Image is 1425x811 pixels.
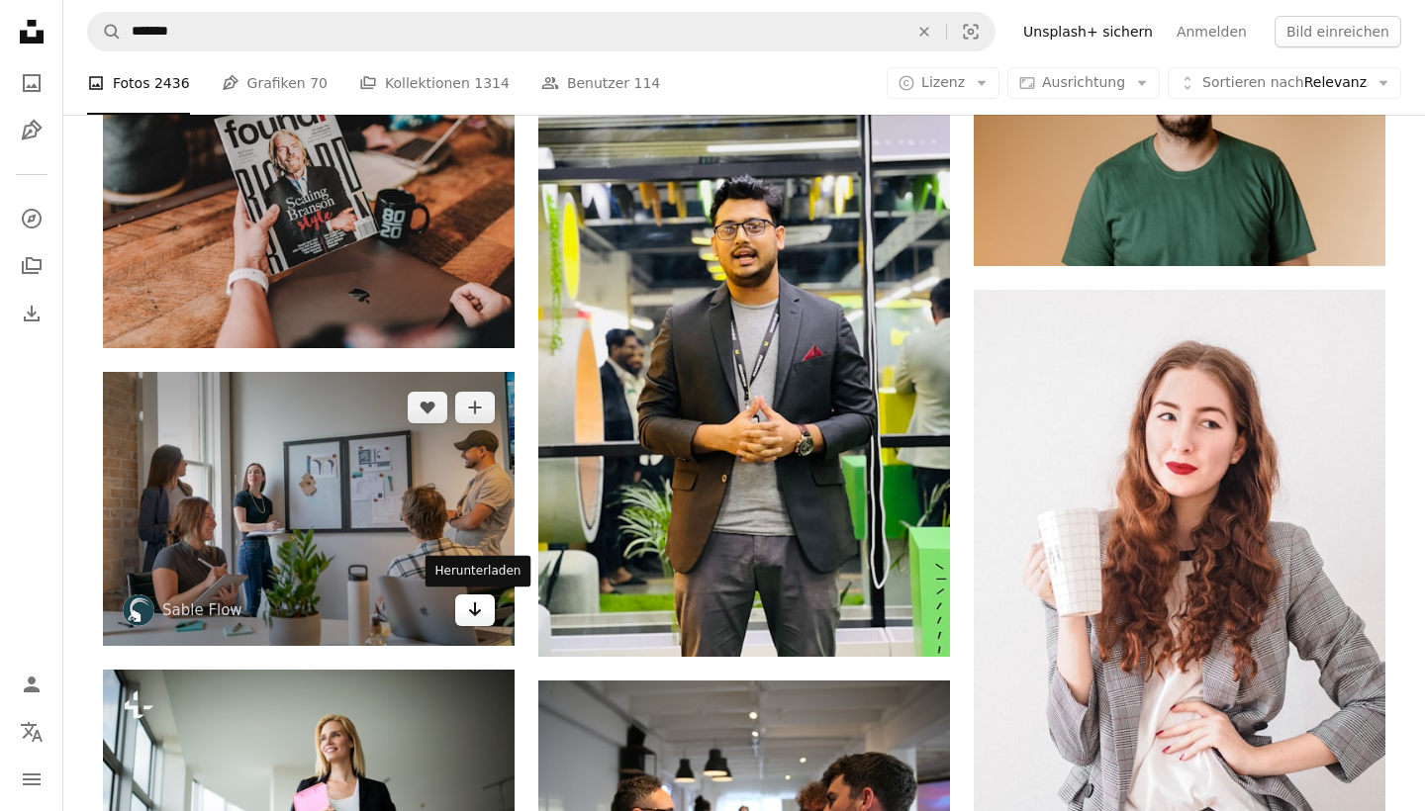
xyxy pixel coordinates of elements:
a: Fotos [12,63,51,103]
button: Ausrichtung [1007,67,1160,99]
a: Grafiken 70 [222,51,328,115]
a: Kollektionen 1314 [359,51,510,115]
span: Relevanz [1202,73,1367,93]
div: Herunterladen [426,556,531,587]
form: Finden Sie Bildmaterial auf der ganzen Webseite [87,12,996,51]
a: Kollektionen [12,246,51,286]
button: Unsplash suchen [88,13,122,50]
span: 70 [310,72,328,94]
span: Lizenz [921,74,965,90]
button: Gefällt mir [408,392,447,423]
a: Grafiken [12,111,51,150]
span: 114 [634,72,661,94]
a: Bisherige Downloads [12,294,51,333]
a: Anmelden / Registrieren [12,665,51,704]
a: Person, die das Foundr-Buch hält [103,202,515,220]
img: Person, die das Foundr-Buch hält [103,74,515,348]
span: 1314 [474,72,510,94]
span: Sortieren nach [1202,74,1304,90]
a: Unsplash+ sichern [1011,16,1165,47]
a: Sable Flow [162,600,242,620]
a: Anmelden [1165,16,1259,47]
button: Zu Kollektion hinzufügen [455,392,495,423]
a: eine gruppe von menschen, die um einen tisch sitzen [103,499,515,517]
a: Entdecken [12,199,51,238]
img: eine gruppe von menschen, die um einen tisch sitzen [103,372,515,646]
button: Sortieren nachRelevanz [1168,67,1401,99]
a: Startseite — Unsplash [12,12,51,55]
a: Herunterladen [455,594,495,626]
button: Lizenz [887,67,999,99]
a: Frau in grauer Strickjacke mit weißem Keramikbecher [974,555,1385,573]
button: Sprache [12,712,51,752]
a: Ein Mann steht vor einer Glasvitrine [538,373,950,391]
button: Löschen [902,13,946,50]
button: Menü [12,760,51,799]
a: Ein Mann mit Bart und Brille posiert für ein Foto [974,120,1385,137]
a: Benutzer 114 [541,51,660,115]
img: Zum Profil von Sable Flow [123,594,154,626]
button: Visuelle Suche [947,13,995,50]
img: Ein Mann steht vor einer Glasvitrine [538,108,950,657]
button: Bild einreichen [1275,16,1401,47]
span: Ausrichtung [1042,74,1125,90]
